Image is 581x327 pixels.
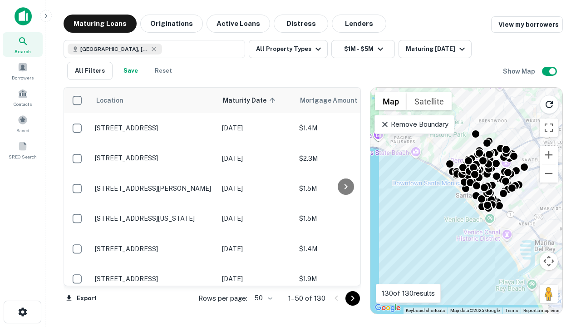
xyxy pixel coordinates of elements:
[299,123,390,133] p: $1.4M
[540,95,559,114] button: Reload search area
[540,252,558,270] button: Map camera controls
[450,308,500,313] span: Map data ©2025 Google
[207,15,270,33] button: Active Loans
[96,95,123,106] span: Location
[503,66,537,76] h6: Show Map
[3,59,43,83] a: Borrowers
[95,245,213,253] p: [STREET_ADDRESS]
[299,213,390,223] p: $1.5M
[95,275,213,283] p: [STREET_ADDRESS]
[399,40,472,58] button: Maturing [DATE]
[300,95,369,106] span: Mortgage Amount
[9,153,37,160] span: SREO Search
[222,183,290,193] p: [DATE]
[505,308,518,313] a: Terms (opens in new tab)
[274,15,328,33] button: Distress
[95,124,213,132] p: [STREET_ADDRESS]
[90,88,217,113] th: Location
[222,244,290,254] p: [DATE]
[251,292,274,305] div: 50
[3,138,43,162] a: SREO Search
[222,123,290,133] p: [DATE]
[140,15,203,33] button: Originations
[198,293,247,304] p: Rows per page:
[67,62,113,80] button: All Filters
[3,111,43,136] a: Saved
[15,7,32,25] img: capitalize-icon.png
[249,40,328,58] button: All Property Types
[523,308,560,313] a: Report a map error
[299,154,390,163] p: $2.3M
[540,119,558,137] button: Toggle fullscreen view
[407,92,452,110] button: Show satellite imagery
[536,254,581,298] iframe: Chat Widget
[64,15,137,33] button: Maturing Loans
[116,62,145,80] button: Save your search to get updates of matches that match your search criteria.
[299,244,390,254] p: $1.4M
[331,40,395,58] button: $1M - $5M
[64,292,99,305] button: Export
[217,88,295,113] th: Maturity Date
[3,32,43,57] a: Search
[95,154,213,162] p: [STREET_ADDRESS]
[222,213,290,223] p: [DATE]
[540,146,558,164] button: Zoom in
[64,40,245,58] button: [GEOGRAPHIC_DATA], [GEOGRAPHIC_DATA], [GEOGRAPHIC_DATA]
[380,119,448,130] p: Remove Boundary
[95,214,213,223] p: [STREET_ADDRESS][US_STATE]
[373,302,403,314] img: Google
[540,164,558,183] button: Zoom out
[332,15,386,33] button: Lenders
[3,85,43,109] a: Contacts
[373,302,403,314] a: Open this area in Google Maps (opens a new window)
[295,88,394,113] th: Mortgage Amount
[222,274,290,284] p: [DATE]
[149,62,178,80] button: Reset
[12,74,34,81] span: Borrowers
[370,88,562,314] div: 0 0
[375,92,407,110] button: Show street map
[223,95,278,106] span: Maturity Date
[14,100,32,108] span: Contacts
[80,45,148,53] span: [GEOGRAPHIC_DATA], [GEOGRAPHIC_DATA], [GEOGRAPHIC_DATA]
[95,184,213,193] p: [STREET_ADDRESS][PERSON_NAME]
[406,307,445,314] button: Keyboard shortcuts
[222,154,290,163] p: [DATE]
[299,274,390,284] p: $1.9M
[491,16,563,33] a: View my borrowers
[406,44,468,54] div: Maturing [DATE]
[15,48,31,55] span: Search
[382,288,435,299] p: 130 of 130 results
[288,293,325,304] p: 1–50 of 130
[299,183,390,193] p: $1.5M
[16,127,30,134] span: Saved
[345,291,360,306] button: Go to next page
